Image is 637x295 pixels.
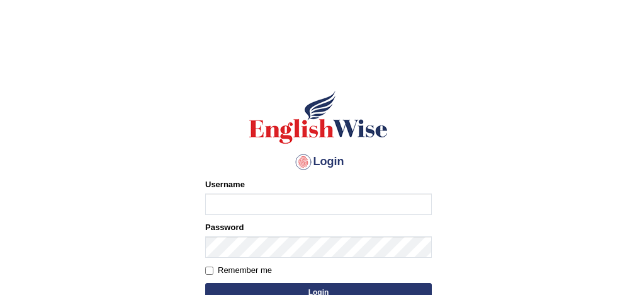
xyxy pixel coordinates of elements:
[205,178,245,190] label: Username
[247,89,390,146] img: Logo of English Wise sign in for intelligent practice with AI
[205,264,272,277] label: Remember me
[205,221,244,233] label: Password
[205,267,213,275] input: Remember me
[205,152,432,172] h4: Login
